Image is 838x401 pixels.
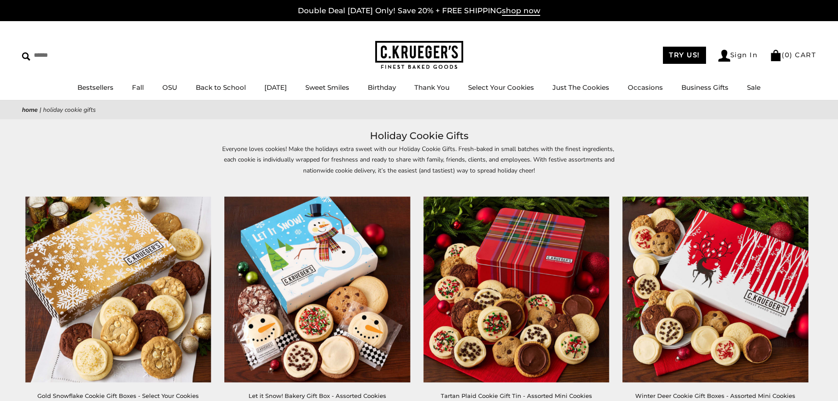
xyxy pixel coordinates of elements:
span: | [40,106,41,114]
a: Thank You [414,83,450,92]
span: shop now [502,6,540,16]
a: Sale [747,83,761,92]
a: (0) CART [770,51,816,59]
img: C.KRUEGER'S [375,41,463,70]
a: Sign In [718,50,758,62]
a: Select Your Cookies [468,83,534,92]
img: Account [718,50,730,62]
a: Tartan Plaid Cookie Gift Tin - Assorted Mini Cookies [441,392,592,399]
img: Search [22,52,30,61]
a: Winter Deer Cookie Gift Boxes - Assorted Mini Cookies [635,392,795,399]
span: Holiday Cookie Gifts [43,106,96,114]
a: TRY US! [663,47,706,64]
a: Let it Snow! Bakery Gift Box - Assorted Cookies [249,392,386,399]
a: Birthday [368,83,396,92]
a: [DATE] [264,83,287,92]
span: 0 [785,51,790,59]
a: Occasions [628,83,663,92]
a: Just The Cookies [553,83,609,92]
p: Everyone loves cookies! Make the holidays extra sweet with our Holiday Cookie Gifts. Fresh-baked ... [217,144,622,188]
a: Gold Snowflake Cookie Gift Boxes - Select Your Cookies [37,392,199,399]
img: Tartan Plaid Cookie Gift Tin - Assorted Mini Cookies [424,196,609,382]
img: Gold Snowflake Cookie Gift Boxes - Select Your Cookies [26,196,211,382]
img: Let it Snow! Bakery Gift Box - Assorted Cookies [224,196,410,382]
nav: breadcrumbs [22,105,816,115]
h1: Holiday Cookie Gifts [35,128,803,144]
a: Home [22,106,38,114]
a: Sweet Smiles [305,83,349,92]
a: Fall [132,83,144,92]
a: Double Deal [DATE] Only! Save 20% + FREE SHIPPINGshop now [298,6,540,16]
a: Business Gifts [681,83,728,92]
img: Winter Deer Cookie Gift Boxes - Assorted Mini Cookies [622,196,808,382]
input: Search [22,48,127,62]
a: Bestsellers [77,83,113,92]
a: Back to School [196,83,246,92]
img: Bag [770,50,782,61]
a: OSU [162,83,177,92]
